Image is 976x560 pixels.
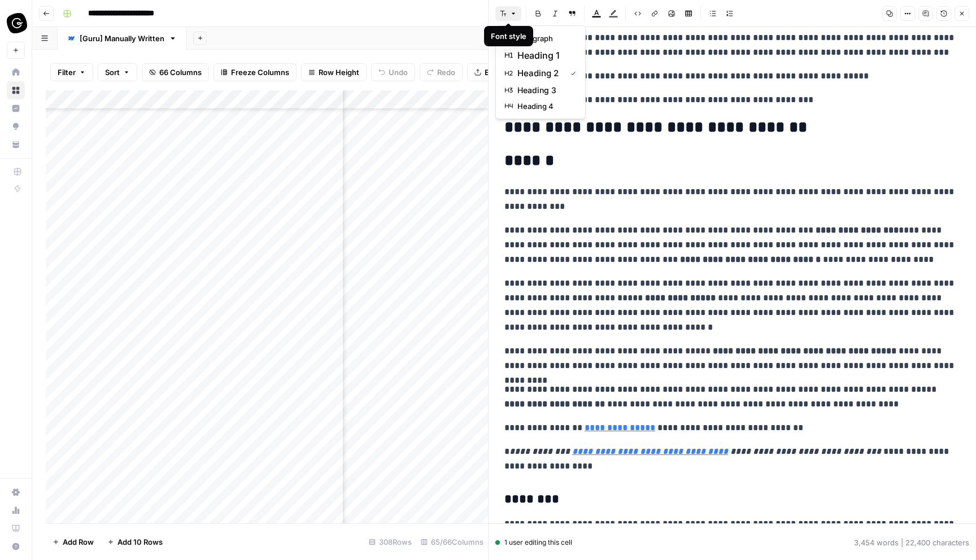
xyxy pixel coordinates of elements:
[437,67,455,78] span: Redo
[517,33,572,44] span: paragraph
[98,63,137,81] button: Sort
[231,67,289,78] span: Freeze Columns
[7,9,25,37] button: Workspace: Guru
[46,533,101,551] button: Add Row
[213,63,297,81] button: Freeze Columns
[7,63,25,81] a: Home
[7,135,25,154] a: Your Data
[416,533,488,551] div: 65/66 Columns
[7,519,25,537] a: Learning Hub
[319,67,359,78] span: Row Height
[50,63,93,81] button: Filter
[7,99,25,117] a: Insights
[105,67,120,78] span: Sort
[517,85,572,96] span: heading 3
[420,63,463,81] button: Redo
[7,501,25,519] a: Usage
[159,67,202,78] span: 66 Columns
[7,81,25,99] a: Browse
[7,483,25,501] a: Settings
[301,63,367,81] button: Row Height
[364,533,416,551] div: 308 Rows
[7,13,27,33] img: Guru Logo
[101,533,169,551] button: Add 10 Rows
[389,67,408,78] span: Undo
[80,33,164,44] div: [Guru] Manually Written
[495,537,572,548] div: 1 user editing this cell
[142,63,209,81] button: 66 Columns
[467,63,532,81] button: Export CSV
[117,536,163,548] span: Add 10 Rows
[58,67,76,78] span: Filter
[7,537,25,555] button: Help + Support
[517,49,572,62] span: heading 1
[7,117,25,135] a: Opportunities
[517,100,572,112] span: heading 4
[58,27,186,50] a: [Guru] Manually Written
[854,537,969,548] div: 3,454 words | 22,400 characters
[371,63,415,81] button: Undo
[517,67,561,80] span: heading 2
[63,536,94,548] span: Add Row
